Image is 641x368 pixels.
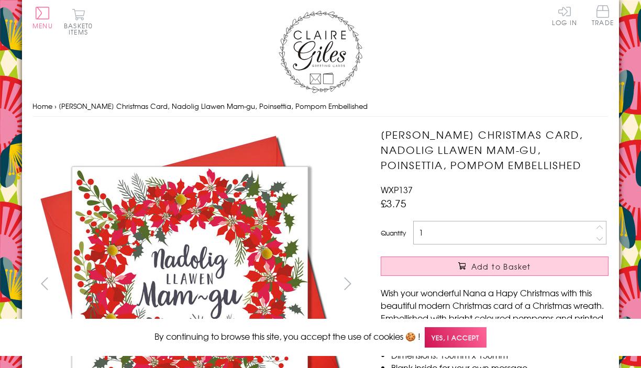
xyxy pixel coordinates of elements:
[32,96,609,117] nav: breadcrumbs
[54,101,57,111] span: ›
[592,5,614,28] a: Trade
[64,8,93,35] button: Basket0 items
[425,327,487,348] span: Yes, I accept
[592,5,614,26] span: Trade
[381,183,413,196] span: WXP137
[69,21,93,37] span: 0 items
[32,101,52,111] a: Home
[32,7,53,29] button: Menu
[381,286,609,337] p: Wish your wonderful Nana a Hapy Christmas with this beautiful modern Christmas card of a Christma...
[471,261,531,272] span: Add to Basket
[336,272,360,295] button: next
[381,196,406,210] span: £3.75
[552,5,577,26] a: Log In
[279,10,362,93] img: Claire Giles Greetings Cards
[381,257,609,276] button: Add to Basket
[381,228,406,238] label: Quantity
[32,21,53,30] span: Menu
[381,127,609,172] h1: [PERSON_NAME] Christmas Card, Nadolig Llawen Mam-gu, Poinsettia, Pompom Embellished
[32,272,56,295] button: prev
[59,101,368,111] span: [PERSON_NAME] Christmas Card, Nadolig Llawen Mam-gu, Poinsettia, Pompom Embellished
